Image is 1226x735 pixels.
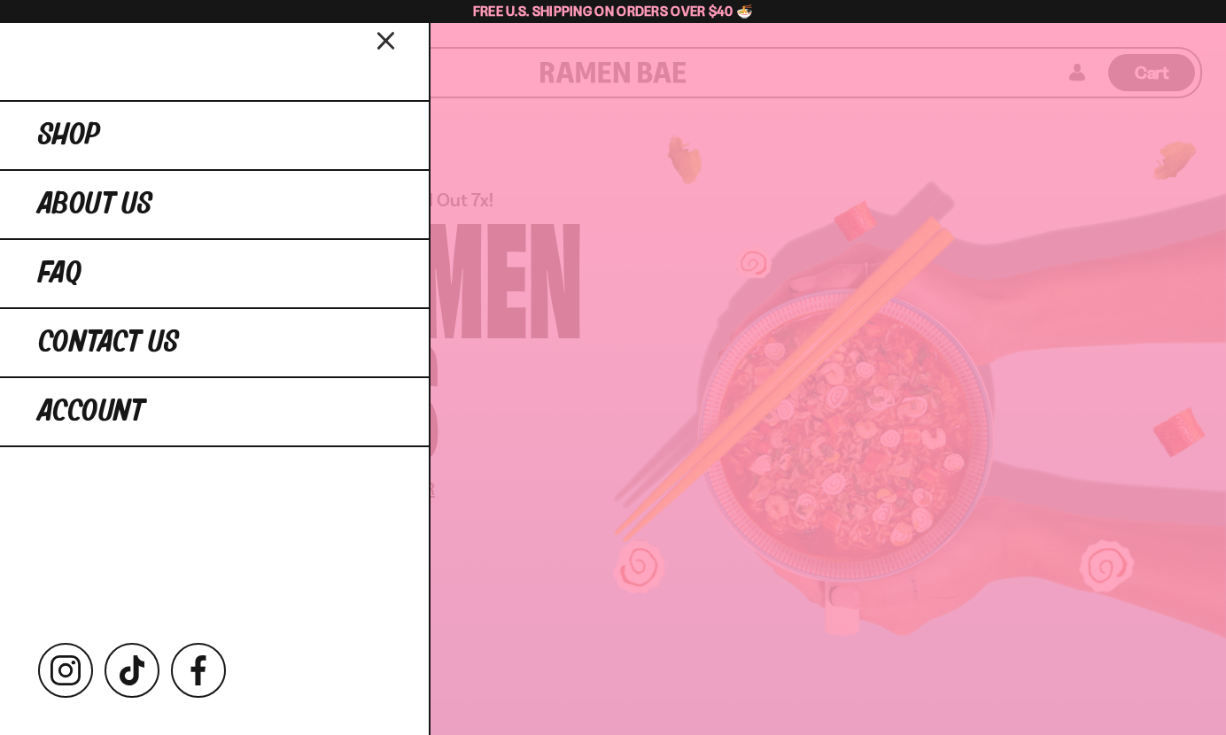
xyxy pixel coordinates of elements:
span: About Us [38,189,152,220]
span: Shop [38,120,100,151]
span: Account [38,396,144,428]
span: Free U.S. Shipping on Orders over $40 🍜 [473,3,754,19]
span: FAQ [38,258,81,290]
button: Close menu [371,24,402,55]
span: Contact Us [38,327,179,359]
